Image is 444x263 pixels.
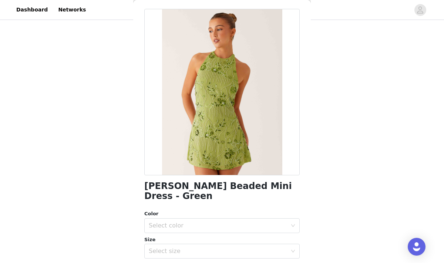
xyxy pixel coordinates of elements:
[149,222,287,229] div: Select color
[417,4,424,16] div: avatar
[54,1,90,18] a: Networks
[291,223,295,229] i: icon: down
[291,249,295,254] i: icon: down
[144,236,300,243] div: Size
[149,247,287,255] div: Select size
[408,238,425,256] div: Open Intercom Messenger
[144,181,300,201] h1: [PERSON_NAME] Beaded Mini Dress - Green
[144,210,300,218] div: Color
[12,1,52,18] a: Dashboard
